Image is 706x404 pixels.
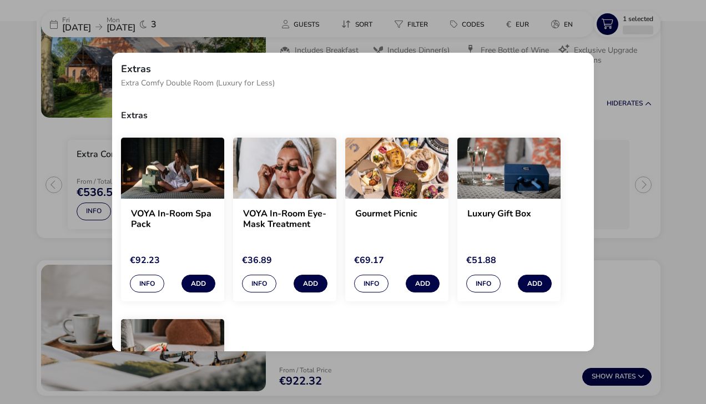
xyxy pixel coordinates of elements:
[354,275,389,292] button: Info
[121,64,151,74] h2: Extras
[181,275,215,292] button: Add
[355,209,438,230] h2: Gourmet Picnic
[121,102,585,129] h3: Extras
[467,209,551,230] h2: Luxury Gift Box
[112,53,594,351] div: extras selection modal
[242,275,276,292] button: Info
[121,79,275,87] span: Extra Comfy Double Room (Luxury for Less)
[242,254,272,266] span: €36.89
[466,254,496,266] span: €51.88
[518,275,552,292] button: Add
[243,209,326,230] h2: VOYA In-Room Eye-Mask Treatment
[406,275,440,292] button: Add
[294,275,327,292] button: Add
[354,254,384,266] span: €69.17
[131,209,214,230] h2: VOYA In-Room Spa Pack
[130,275,164,292] button: Info
[466,275,501,292] button: Info
[130,254,160,266] span: €92.23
